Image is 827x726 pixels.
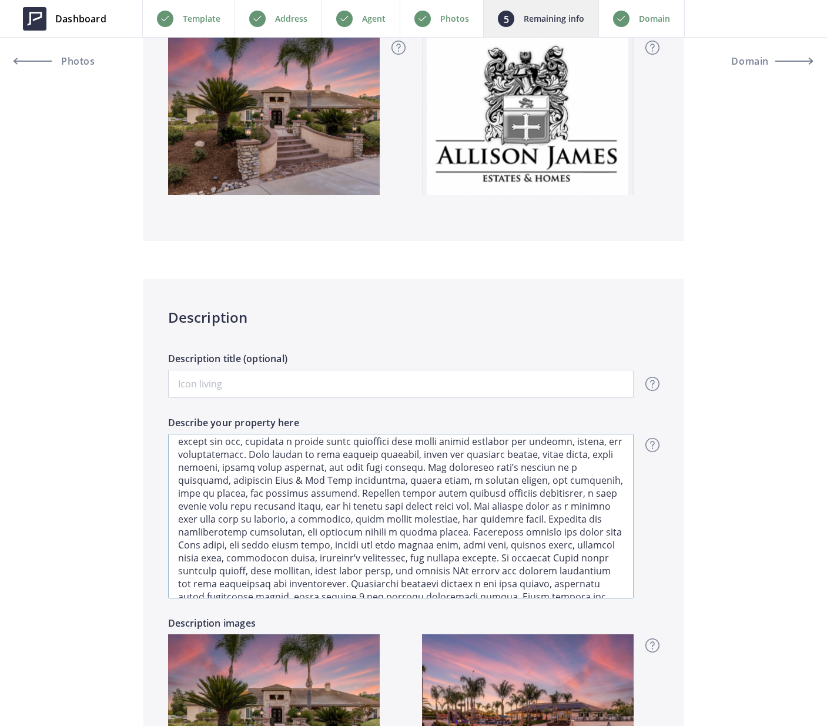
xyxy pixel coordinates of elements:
button: Domain [707,47,813,75]
p: Photos [440,12,469,26]
p: Agent [362,12,386,26]
p: Domain [639,12,670,26]
p: Template [183,12,220,26]
span: Dashboard [55,12,106,26]
span: Domain [731,56,769,66]
a: Photos [14,47,120,75]
input: Icon living [168,370,634,398]
h4: Description [168,307,659,328]
label: Description images [168,616,380,634]
p: Address [275,12,307,26]
img: question [391,41,406,55]
img: question [645,438,659,452]
a: Dashboard [14,1,115,36]
label: Describe your property here [168,416,634,434]
label: Description title (optional) [168,352,634,370]
p: Remaining info [524,12,584,26]
img: question [645,377,659,391]
span: Photos [58,56,95,66]
img: question [645,41,659,55]
img: question [645,638,659,653]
